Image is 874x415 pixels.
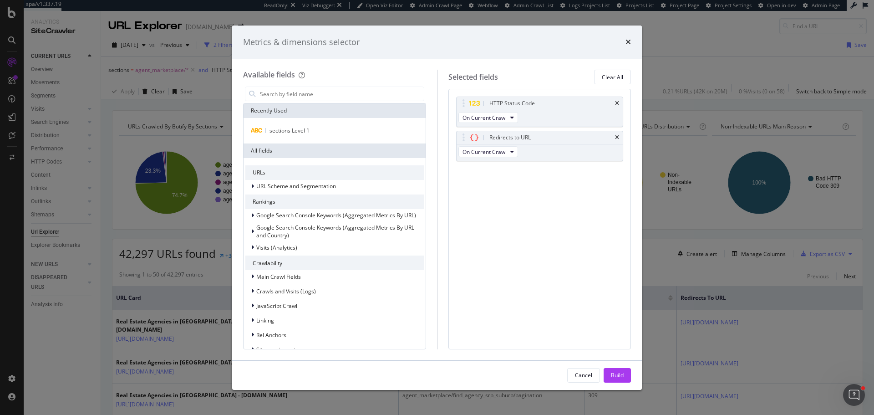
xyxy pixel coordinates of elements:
div: Redirects to URLtimesOn Current Crawl [456,131,624,161]
div: Cancel [575,371,592,379]
div: times [625,36,631,48]
span: Google Search Console Keywords (Aggregated Metrics By URL and Country) [256,224,414,239]
div: All fields [244,143,426,158]
button: Build [604,368,631,383]
div: Metrics & dimensions selector [243,36,360,48]
div: HTTP Status CodetimesOn Current Crawl [456,97,624,127]
span: Sitemap import [256,346,295,354]
button: On Current Crawl [458,146,518,157]
div: Recently Used [244,103,426,118]
div: Selected fields [448,72,498,82]
iframe: Intercom live chat [843,384,865,406]
div: times [615,101,619,106]
input: Search by field name [259,87,424,101]
div: Crawlability [245,256,424,270]
div: Available fields [243,70,295,80]
div: HTTP Status Code [489,99,535,108]
span: Rel Anchors [256,331,286,339]
span: Crawls and Visits (Logs) [256,287,316,295]
span: Google Search Console Keywords (Aggregated Metrics By URL) [256,211,416,219]
span: URL Scheme and Segmentation [256,182,336,190]
div: modal [232,26,642,390]
button: Cancel [567,368,600,383]
button: On Current Crawl [458,112,518,123]
span: sections Level 1 [269,127,310,134]
span: Visits (Analytics) [256,244,297,251]
div: Clear All [602,73,623,81]
div: times [615,135,619,140]
div: URLs [245,165,424,180]
span: On Current Crawl [462,148,507,156]
span: Linking [256,317,274,324]
div: Build [611,371,624,379]
span: On Current Crawl [462,114,507,122]
span: JavaScript Crawl [256,302,297,310]
span: Main Crawl Fields [256,273,301,281]
div: Rankings [245,195,424,209]
div: Redirects to URL [489,133,531,142]
button: Clear All [594,70,631,84]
